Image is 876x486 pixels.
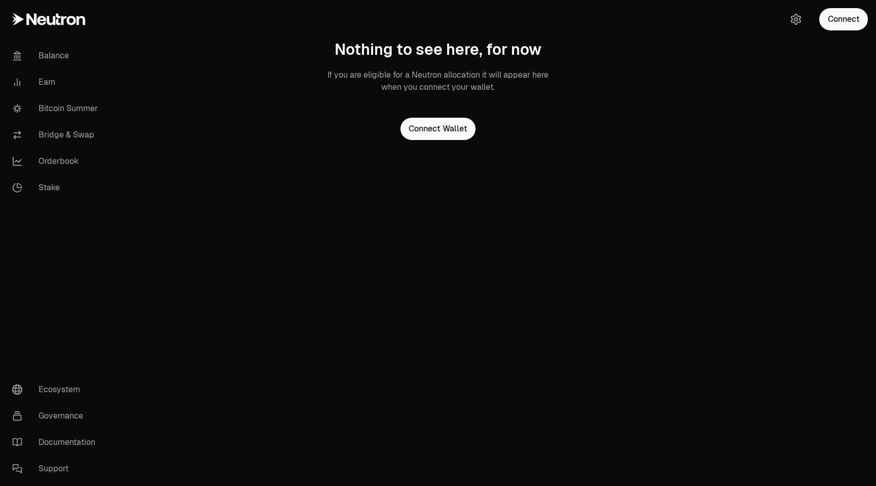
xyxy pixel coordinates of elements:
button: Connect [819,8,868,30]
p: If you are eligible for a Neutron allocation it will appear here when you connect your wallet. [326,69,550,93]
a: Balance [4,43,109,69]
a: Bitcoin Summer [4,95,109,122]
button: Connect Wallet [400,118,476,140]
a: Bridge & Swap [4,122,109,148]
a: Stake [4,175,109,201]
a: Ecosystem [4,376,109,403]
a: Support [4,456,109,482]
h1: Nothing to see here, for now [335,41,541,59]
a: Orderbook [4,148,109,175]
a: Earn [4,69,109,95]
a: Governance [4,403,109,429]
a: Documentation [4,429,109,456]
